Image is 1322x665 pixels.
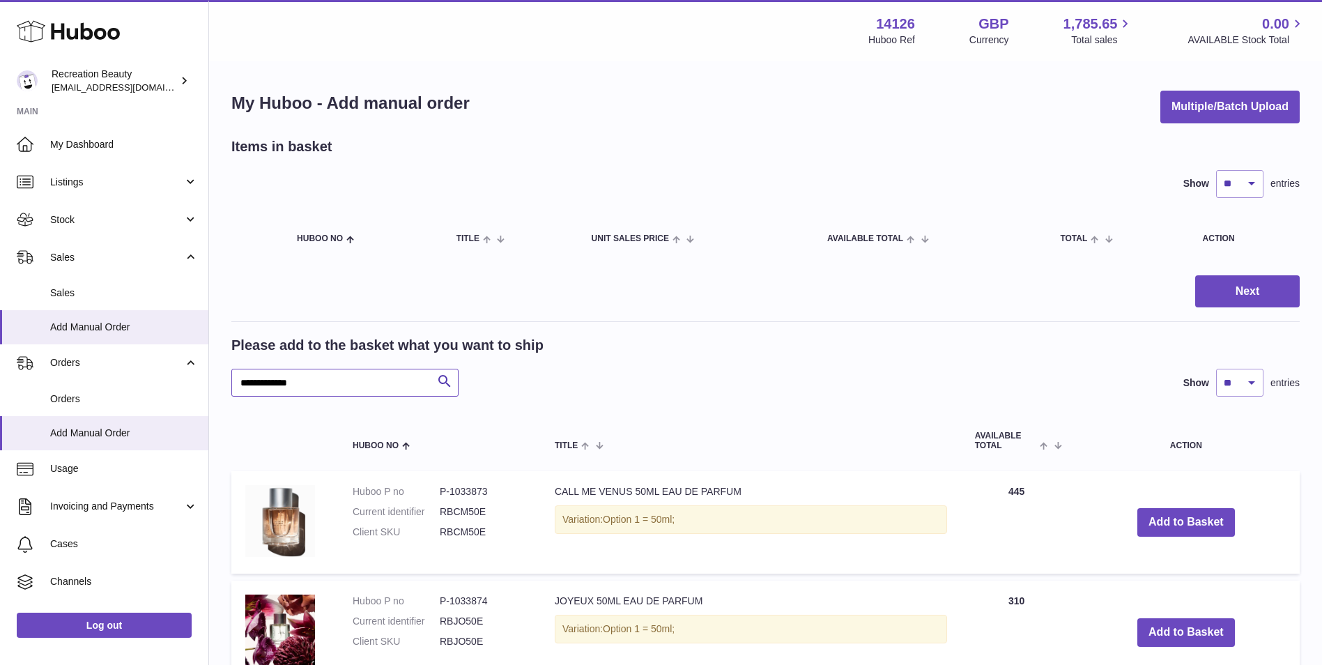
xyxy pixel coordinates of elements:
label: Show [1183,376,1209,390]
strong: 14126 [876,15,915,33]
span: Total [1060,234,1087,243]
span: AVAILABLE Stock Total [1188,33,1305,47]
a: Log out [17,613,192,638]
span: Invoicing and Payments [50,500,183,513]
span: Option 1 = 50ml; [603,514,675,525]
dd: P-1033874 [440,595,527,608]
div: Recreation Beauty [52,68,177,94]
div: Variation: [555,505,947,534]
span: Cases [50,537,198,551]
span: Option 1 = 50ml; [603,623,675,634]
button: Multiple/Batch Upload [1160,91,1300,123]
td: CALL ME VENUS 50ML EAU DE PARFUM [541,471,961,574]
span: Title [555,441,578,450]
dd: RBCM50E [440,505,527,519]
div: Huboo Ref [868,33,915,47]
span: Add Manual Order [50,321,198,334]
dt: Client SKU [353,526,440,539]
span: Unit Sales Price [592,234,669,243]
span: Sales [50,286,198,300]
div: Action [1203,234,1286,243]
span: Orders [50,356,183,369]
th: Action [1073,418,1300,464]
dd: RBCM50E [440,526,527,539]
span: Sales [50,251,183,264]
td: 445 [961,471,1073,574]
h1: My Huboo - Add manual order [231,92,470,114]
span: Orders [50,392,198,406]
span: My Dashboard [50,138,198,151]
div: Currency [969,33,1009,47]
span: [EMAIL_ADDRESS][DOMAIN_NAME] [52,82,205,93]
span: Listings [50,176,183,189]
strong: GBP [978,15,1008,33]
span: Channels [50,575,198,588]
span: Huboo no [297,234,343,243]
span: AVAILABLE Total [975,431,1037,450]
dt: Huboo P no [353,595,440,608]
dt: Huboo P no [353,485,440,498]
span: Add Manual Order [50,427,198,440]
button: Next [1195,275,1300,308]
span: 1,785.65 [1063,15,1118,33]
dd: RBJO50E [440,635,527,648]
span: Stock [50,213,183,227]
span: Title [456,234,479,243]
dt: Current identifier [353,505,440,519]
dd: RBJO50E [440,615,527,628]
img: CALL ME VENUS 50ML EAU DE PARFUM [245,485,315,557]
a: 0.00 AVAILABLE Stock Total [1188,15,1305,47]
img: customercare@recreationbeauty.com [17,70,38,91]
button: Add to Basket [1137,508,1235,537]
div: Variation: [555,615,947,643]
span: AVAILABLE Total [827,234,903,243]
h2: Please add to the basket what you want to ship [231,336,544,355]
span: entries [1270,177,1300,190]
a: 1,785.65 Total sales [1063,15,1134,47]
span: Total sales [1071,33,1133,47]
h2: Items in basket [231,137,332,156]
dd: P-1033873 [440,485,527,498]
span: Huboo no [353,441,399,450]
dt: Current identifier [353,615,440,628]
span: Usage [50,462,198,475]
dt: Client SKU [353,635,440,648]
span: 0.00 [1262,15,1289,33]
label: Show [1183,177,1209,190]
span: entries [1270,376,1300,390]
button: Add to Basket [1137,618,1235,647]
